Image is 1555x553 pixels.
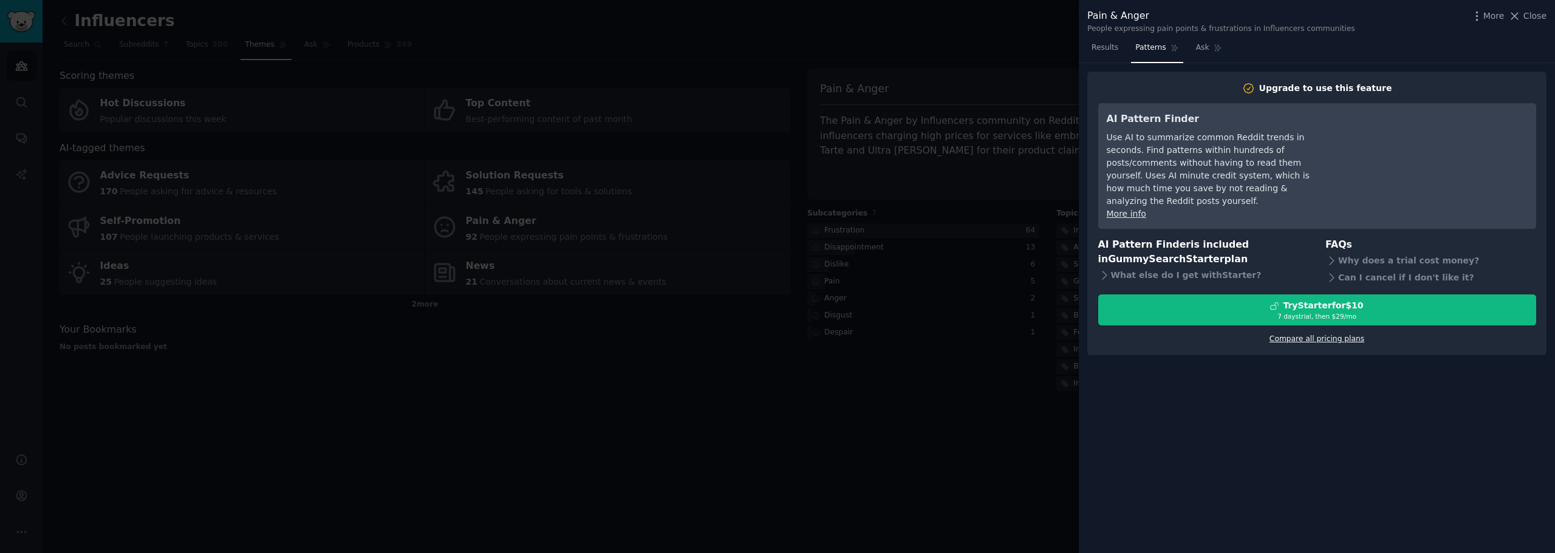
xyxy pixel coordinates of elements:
[1270,334,1364,343] a: Compare all pricing plans
[1107,209,1146,219] a: More info
[1325,252,1536,269] div: Why does a trial cost money?
[1196,42,1209,53] span: Ask
[1259,82,1392,95] div: Upgrade to use this feature
[1135,42,1166,53] span: Patterns
[1092,42,1118,53] span: Results
[1471,10,1505,22] button: More
[1483,10,1505,22] span: More
[1508,10,1546,22] button: Close
[1098,237,1309,267] h3: AI Pattern Finder is included in plan
[1099,312,1536,321] div: 7 days trial, then $ 29 /mo
[1325,269,1536,286] div: Can I cancel if I don't like it?
[1108,253,1224,265] span: GummySearch Starter
[1192,38,1226,63] a: Ask
[1107,131,1328,208] div: Use AI to summarize common Reddit trends in seconds. Find patterns within hundreds of posts/comme...
[1345,112,1528,203] iframe: YouTube video player
[1087,24,1355,35] div: People expressing pain points & frustrations in Influencers communities
[1131,38,1183,63] a: Patterns
[1098,267,1309,284] div: What else do I get with Starter ?
[1087,8,1355,24] div: Pain & Anger
[1523,10,1546,22] span: Close
[1283,299,1363,312] div: Try Starter for $10
[1325,237,1536,253] h3: FAQs
[1098,294,1536,325] button: TryStarterfor$107 daystrial, then $29/mo
[1107,112,1328,127] h3: AI Pattern Finder
[1087,38,1123,63] a: Results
